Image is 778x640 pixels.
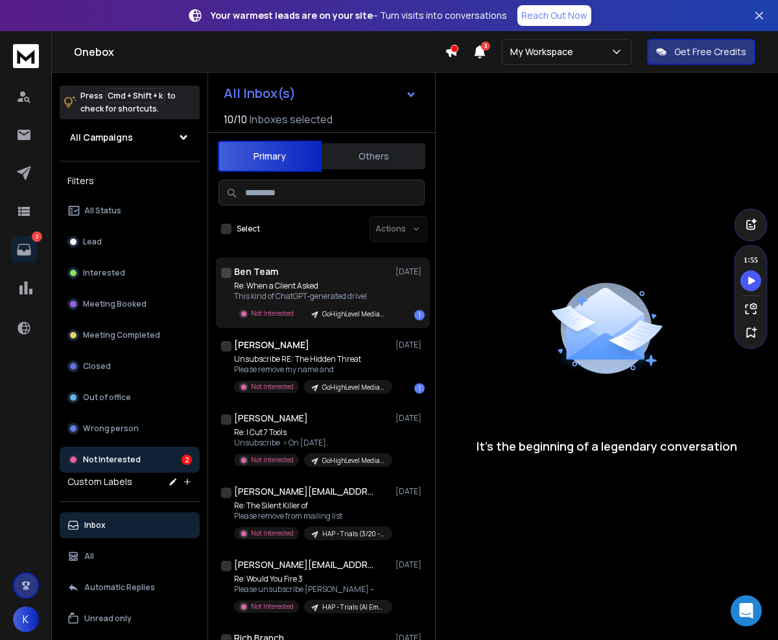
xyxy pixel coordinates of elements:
h1: Ben Team [234,265,278,278]
p: Out of office [83,392,131,403]
p: HAP - Trials (3/20 - Drip Series) [322,529,384,539]
p: Inbox [84,520,106,530]
h3: Filters [60,172,200,190]
p: [DATE] [395,413,425,423]
p: Meeting Completed [83,330,160,340]
p: Re: The Silent Killer of [234,501,390,511]
div: 1 [414,310,425,320]
h1: Onebox [74,44,445,60]
p: This kind of ChatGPT-generated drivel [234,291,390,302]
p: Automatic Replies [84,582,155,593]
p: My Workspace [510,45,578,58]
button: Get Free Credits [647,39,755,65]
button: Others [322,142,425,171]
p: [DATE] [395,267,425,277]
div: 2 [182,455,192,465]
p: Please remove my name and [234,364,390,375]
p: Lead [83,237,102,247]
p: GoHighLevel Media Owner Nurture – 20 Emails / 20 Days [322,383,384,392]
p: HAP - Trials (AI Employee) [322,602,384,612]
button: Closed [60,353,200,379]
button: Not Interested2 [60,447,200,473]
span: 3 [481,41,490,51]
button: All Inbox(s) [213,80,427,106]
div: 1 [414,383,425,394]
a: Reach Out Now [517,5,591,26]
p: Re: Would You Fire 3 [234,574,390,584]
button: All [60,543,200,569]
p: Please unsubscribe [PERSON_NAME] – [234,584,390,595]
p: Interested [83,268,125,278]
p: Get Free Credits [674,45,746,58]
label: Select [237,224,260,234]
p: Not Interested [251,309,294,318]
span: Cmd + Shift + k [106,88,165,103]
button: Wrong person [60,416,200,442]
p: [DATE] [395,560,425,570]
p: Not Interested [83,455,141,465]
p: [DATE] [395,340,425,350]
p: Please remove from mailing list [234,511,390,521]
h3: Custom Labels [67,475,132,488]
p: Closed [83,361,111,372]
button: All Status [60,198,200,224]
p: All [84,551,94,562]
a: 2 [11,237,37,263]
h3: Inboxes selected [250,112,333,127]
p: Unread only [84,613,132,624]
p: Not Interested [251,382,294,392]
h1: [PERSON_NAME] [234,412,308,425]
button: K [13,606,39,632]
h1: [PERSON_NAME][EMAIL_ADDRESS][DOMAIN_NAME] [234,558,377,571]
h1: [PERSON_NAME] [234,338,309,351]
span: 10 / 10 [224,112,247,127]
button: Unread only [60,606,200,632]
strong: Your warmest leads are on your site [211,9,373,21]
h1: [PERSON_NAME][EMAIL_ADDRESS][DOMAIN_NAME] [234,485,377,498]
p: GoHighLevel Media Owner Nurture – 20 Emails / 20 Days [322,456,384,466]
p: [DATE] [395,486,425,497]
p: It’s the beginning of a legendary conversation [477,437,737,455]
p: Not Interested [251,528,294,538]
p: 2 [32,231,42,242]
button: Primary [218,141,322,172]
img: logo [13,44,39,68]
button: Meeting Booked [60,291,200,317]
p: Press to check for shortcuts. [80,89,176,115]
p: – Turn visits into conversations [211,9,507,22]
p: Unsubscribe > On [DATE], [234,438,390,448]
p: GoHighLevel Media Owner Nurture – 20 Emails / 20 Days [322,309,384,319]
p: All Status [84,206,121,216]
button: Inbox [60,512,200,538]
p: Not Interested [251,602,294,611]
p: Meeting Booked [83,299,147,309]
p: Re: When a Client Asked [234,281,390,291]
p: Not Interested [251,455,294,465]
p: Wrong person [83,423,139,434]
h1: All Inbox(s) [224,87,296,100]
button: Interested [60,260,200,286]
button: Automatic Replies [60,575,200,600]
button: All Campaigns [60,124,200,150]
p: Unsubscribe RE: The Hidden Threat [234,354,390,364]
p: Re: I Cut 7 Tools [234,427,390,438]
div: Open Intercom Messenger [731,595,762,626]
button: Out of office [60,385,200,410]
button: Meeting Completed [60,322,200,348]
button: Lead [60,229,200,255]
h1: All Campaigns [70,131,133,144]
p: Reach Out Now [521,9,587,22]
